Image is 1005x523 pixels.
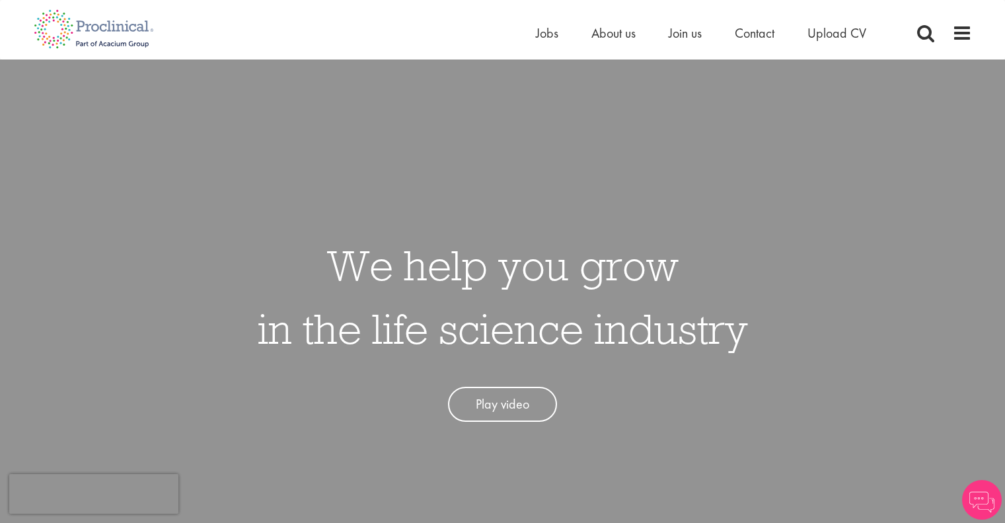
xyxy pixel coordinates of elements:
[536,24,558,42] a: Jobs
[448,387,557,422] a: Play video
[591,24,636,42] a: About us
[807,24,866,42] a: Upload CV
[735,24,774,42] a: Contact
[669,24,702,42] a: Join us
[962,480,1002,520] img: Chatbot
[258,233,748,360] h1: We help you grow in the life science industry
